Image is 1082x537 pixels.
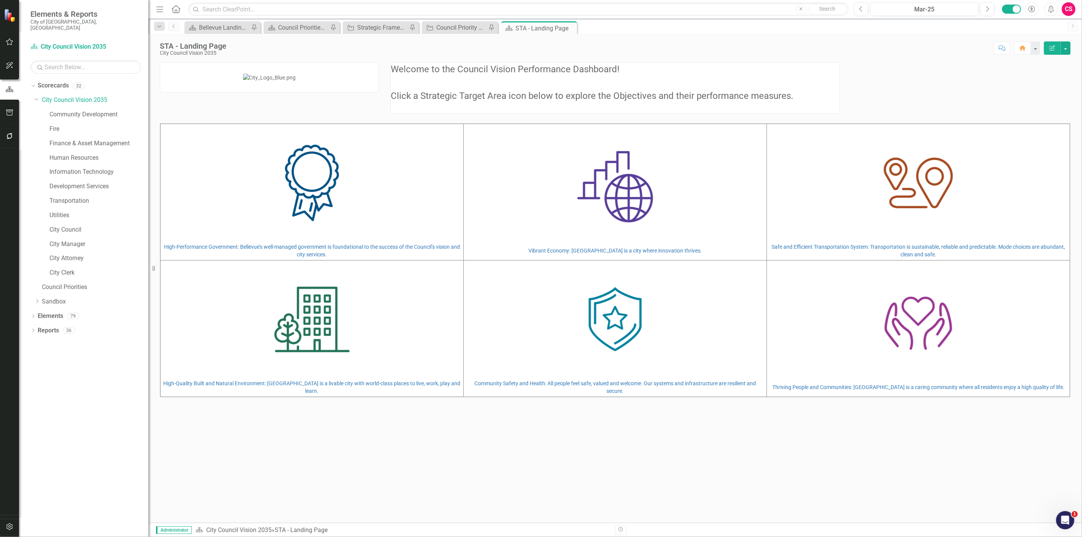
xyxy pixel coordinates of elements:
[38,81,69,90] a: Scorecards
[206,526,272,534] a: City Council Vision 2035
[275,526,328,534] div: STA - Landing Page
[30,43,126,51] a: City Council Vision 2035
[391,64,619,75] span: Welcome to the Council Vision Performance Dashboard!
[870,2,979,16] button: Mar-25
[226,126,398,240] img: blue award ribbon icon
[188,3,848,16] input: Search ClearPoint...
[266,23,328,32] a: Council Priorities Reports
[186,23,249,32] a: Bellevue Landing Page
[49,139,148,148] a: Finance & Asset Management
[243,74,296,81] img: City_Logo_Blue.png
[819,6,835,12] span: Search
[160,42,226,50] div: STA - Landing Page
[424,23,487,32] a: Council Priority #9: Diversity Advantage Plan Update
[49,226,148,234] a: City Council
[196,526,609,535] div: »
[49,268,148,277] a: City Clerk
[42,96,148,105] a: City Council Vision 2035
[160,50,226,56] div: City Council Vision 2035
[226,262,398,377] img: Tree and apartment building icon
[199,23,249,32] div: Bellevue Landing Page
[30,10,141,19] span: Elements & Reports
[49,154,148,162] a: Human Resources
[49,254,148,263] a: City Attorney
[769,241,1068,258] p: Safe and Efficient Transportation System: Transportation is sustainable, reliable and predictable...
[833,126,1004,240] img: map search icons and s-curve line
[530,130,701,244] img: bar chart and globe icon
[769,126,1068,258] a: map search icons and s-curve line Safe and Efficient Transportation System: Transportation is sus...
[769,266,1068,391] a: purple heart surrounded by cupped hands Thriving People and Communities: [GEOGRAPHIC_DATA] is a c...
[357,23,407,32] div: Strategic Framework Scorecard Implementation
[73,83,85,89] div: 32
[4,9,17,22] img: ClearPoint Strategy
[833,266,1004,380] img: purple heart surrounded by cupped hands
[162,126,461,258] a: blue award ribbon icon High-Performance Government: Bellevue’s well-managed government is foundat...
[1072,511,1078,517] span: 1
[345,23,407,32] a: Strategic Framework Scorecard Implementation
[516,24,575,33] div: STA - Landing Page
[278,23,328,32] div: Council Priorities Reports
[1062,2,1076,16] button: CS
[162,241,461,258] p: High-Performance Government: Bellevue’s well-managed government is foundational to the success of...
[466,378,765,395] p: Community Safety and Health: All people feel safe, valued and welcome. Our systems and infrastruc...
[38,312,63,321] a: Elements
[30,19,141,31] small: City of [GEOGRAPHIC_DATA], [GEOGRAPHIC_DATA]
[873,5,976,14] div: Mar-25
[30,60,141,74] input: Search Below...
[808,4,847,14] button: Search
[49,110,148,119] a: Community Development
[466,130,765,254] a: bar chart and globe icon Vibrant Economy: [GEOGRAPHIC_DATA] is a city where innovation thrives.
[156,526,192,534] span: Administrator
[49,240,148,249] a: City Manager
[530,262,701,377] img: badge with star icon
[1056,511,1074,529] iframe: Intercom live chat
[49,211,148,220] a: Utilities
[49,182,148,191] a: Development Services
[466,245,765,254] p: Vibrant Economy: [GEOGRAPHIC_DATA] is a city where innovation thrives.
[42,283,148,292] a: Council Priorities
[42,297,148,306] a: Sandbox
[49,197,148,205] a: Transportation
[38,326,59,335] a: Reports
[466,262,765,395] a: badge with star icon Community Safety and Health: All people feel safe, valued and welcome. Our s...
[63,327,75,334] div: 36
[67,313,79,319] div: 79
[162,262,461,395] a: Tree and apartment building icon High-Quality Built and Natural Environment: [GEOGRAPHIC_DATA] is...
[436,23,487,32] div: Council Priority #9: Diversity Advantage Plan Update
[49,168,148,176] a: Information Technology
[391,91,793,101] span: Click a Strategic Target Area icon below to explore the Objectives and their performance measures.
[769,382,1068,391] p: Thriving People and Communities: [GEOGRAPHIC_DATA] is a caring community where all residents enjo...
[49,125,148,133] a: Fire
[162,378,461,395] p: High-Quality Built and Natural Environment: [GEOGRAPHIC_DATA] is a livable city with world-class ...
